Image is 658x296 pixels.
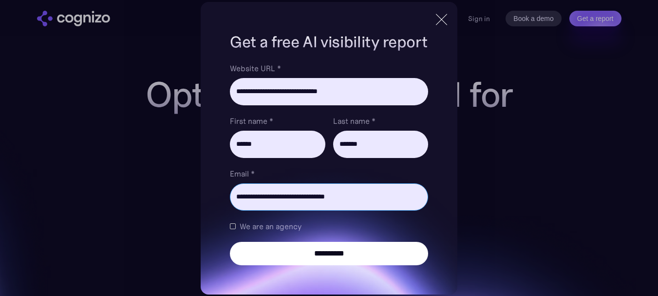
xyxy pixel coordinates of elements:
[230,168,428,179] label: Email *
[240,220,301,232] span: We are an agency
[230,62,428,265] form: Brand Report Form
[230,31,428,53] h1: Get a free AI visibility report
[230,115,325,127] label: First name *
[230,62,428,74] label: Website URL *
[333,115,428,127] label: Last name *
